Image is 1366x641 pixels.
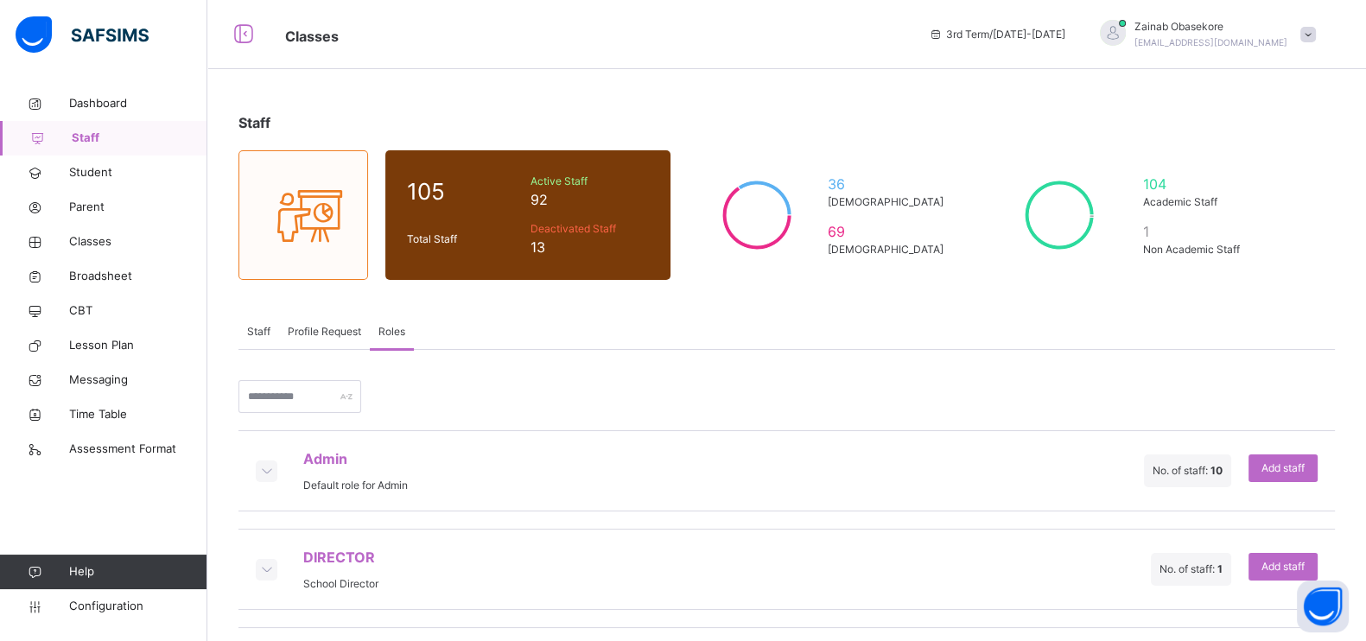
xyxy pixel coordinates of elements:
[69,268,207,285] span: Broadsheet
[69,233,207,251] span: Classes
[531,237,649,257] span: 13
[828,194,951,210] span: [DEMOGRAPHIC_DATA]
[16,16,149,53] img: safsims
[1153,464,1223,477] span: No. of staff:
[1297,581,1349,632] button: Open asap
[303,448,408,469] span: Admin
[1217,562,1223,575] span: 1
[828,221,951,242] span: 69
[303,577,378,590] span: School Director
[1143,174,1254,194] span: 104
[69,563,206,581] span: Help
[69,371,207,389] span: Messaging
[407,175,522,208] span: 105
[69,406,207,423] span: Time Table
[1143,242,1254,257] span: Non Academic Staff
[69,441,207,458] span: Assessment Format
[531,221,649,237] span: Deactivated Staff
[1160,562,1223,575] span: No. of staff:
[69,95,207,112] span: Dashboard
[828,174,951,194] span: 36
[1083,19,1325,50] div: ZainabObasekore
[238,114,270,131] span: Staff
[929,27,1065,42] span: session/term information
[1210,464,1223,477] span: 10
[1261,460,1305,476] span: Add staff
[69,337,207,354] span: Lesson Plan
[403,227,526,251] div: Total Staff
[288,324,361,340] span: Profile Request
[69,302,207,320] span: CBT
[828,242,951,257] span: [DEMOGRAPHIC_DATA]
[1261,559,1305,574] span: Add staff
[69,164,207,181] span: Student
[1134,37,1287,48] span: [EMAIL_ADDRESS][DOMAIN_NAME]
[69,598,206,615] span: Configuration
[1143,194,1254,210] span: Academic Staff
[1143,221,1254,242] span: 1
[69,199,207,216] span: Parent
[285,28,339,45] span: Classes
[303,479,408,492] span: Default role for Admin
[531,174,649,189] span: Active Staff
[247,324,270,340] span: Staff
[531,189,649,210] span: 92
[1134,19,1287,35] span: Zainab Obasekore
[378,324,405,340] span: Roles
[303,547,378,568] span: DIRECTOR
[72,130,207,147] span: Staff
